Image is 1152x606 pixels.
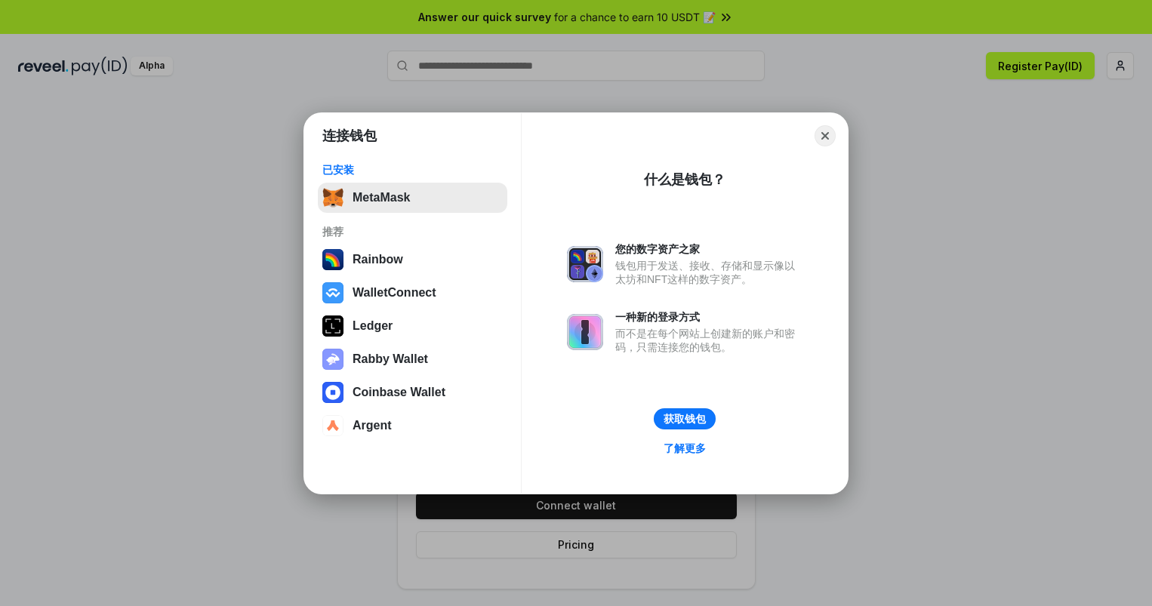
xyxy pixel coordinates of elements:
div: 而不是在每个网站上创建新的账户和密码，只需连接您的钱包。 [615,327,802,354]
button: WalletConnect [318,278,507,308]
div: 什么是钱包？ [644,171,725,189]
div: 一种新的登录方式 [615,310,802,324]
div: MetaMask [353,191,410,205]
button: MetaMask [318,183,507,213]
a: 了解更多 [655,438,715,458]
div: Rainbow [353,253,403,266]
button: Close [815,125,836,146]
div: Coinbase Wallet [353,386,445,399]
button: Rainbow [318,245,507,275]
div: WalletConnect [353,286,436,300]
div: 已安装 [322,163,503,177]
button: Ledger [318,311,507,341]
img: svg+xml,%3Csvg%20xmlns%3D%22http%3A%2F%2Fwww.w3.org%2F2000%2Fsvg%22%20width%3D%2228%22%20height%3... [322,315,343,337]
div: 获取钱包 [664,412,706,426]
img: svg+xml,%3Csvg%20width%3D%2228%22%20height%3D%2228%22%20viewBox%3D%220%200%2028%2028%22%20fill%3D... [322,382,343,403]
button: Rabby Wallet [318,344,507,374]
button: Argent [318,411,507,441]
div: Rabby Wallet [353,352,428,366]
img: svg+xml,%3Csvg%20width%3D%2228%22%20height%3D%2228%22%20viewBox%3D%220%200%2028%2028%22%20fill%3D... [322,415,343,436]
h1: 连接钱包 [322,127,377,145]
img: svg+xml,%3Csvg%20xmlns%3D%22http%3A%2F%2Fwww.w3.org%2F2000%2Fsvg%22%20fill%3D%22none%22%20viewBox... [567,314,603,350]
div: Ledger [353,319,393,333]
div: 您的数字资产之家 [615,242,802,256]
div: Argent [353,419,392,432]
button: 获取钱包 [654,408,716,429]
img: svg+xml,%3Csvg%20width%3D%22120%22%20height%3D%22120%22%20viewBox%3D%220%200%20120%20120%22%20fil... [322,249,343,270]
div: 钱包用于发送、接收、存储和显示像以太坊和NFT这样的数字资产。 [615,259,802,286]
div: 了解更多 [664,441,706,455]
div: 推荐 [322,225,503,238]
img: svg+xml,%3Csvg%20xmlns%3D%22http%3A%2F%2Fwww.w3.org%2F2000%2Fsvg%22%20fill%3D%22none%22%20viewBox... [322,349,343,370]
img: svg+xml,%3Csvg%20width%3D%2228%22%20height%3D%2228%22%20viewBox%3D%220%200%2028%2028%22%20fill%3D... [322,282,343,303]
img: svg+xml,%3Csvg%20xmlns%3D%22http%3A%2F%2Fwww.w3.org%2F2000%2Fsvg%22%20fill%3D%22none%22%20viewBox... [567,246,603,282]
button: Coinbase Wallet [318,377,507,408]
img: svg+xml,%3Csvg%20fill%3D%22none%22%20height%3D%2233%22%20viewBox%3D%220%200%2035%2033%22%20width%... [322,187,343,208]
